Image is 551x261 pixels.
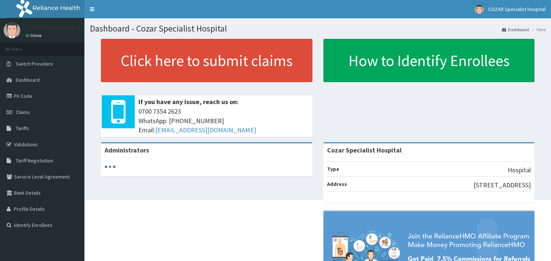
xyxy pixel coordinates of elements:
b: If you have any issue, reach us on: [138,98,239,106]
li: Here [530,26,545,33]
b: Type [327,166,339,172]
a: How to Identify Enrollees [323,39,535,82]
p: COZAR Specialist Hospital [26,24,100,30]
a: Online [26,33,43,38]
h1: Dashboard - Cozar Specialist Hospital [90,24,545,33]
a: Click here to submit claims [101,39,312,82]
span: Dashboard [16,77,40,83]
p: Hospital [508,165,531,175]
span: Switch Providers [16,60,53,67]
b: Administrators [105,146,149,154]
p: [STREET_ADDRESS] [474,180,531,190]
span: Tariffs [16,125,29,132]
img: User Image [475,5,484,14]
span: 0700 7354 2623 WhatsApp: [PHONE_NUMBER] Email: [138,107,309,135]
span: Tariff Negotiation [16,157,53,164]
b: Address [327,181,347,187]
span: Claims [16,109,30,115]
strong: Cozar Specialist Hospital [327,146,402,154]
a: Dashboard [502,26,529,33]
svg: audio-loading [105,161,116,172]
a: [EMAIL_ADDRESS][DOMAIN_NAME] [155,126,256,134]
span: COZAR Specialist Hospital [488,6,545,12]
img: User Image [4,22,20,38]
